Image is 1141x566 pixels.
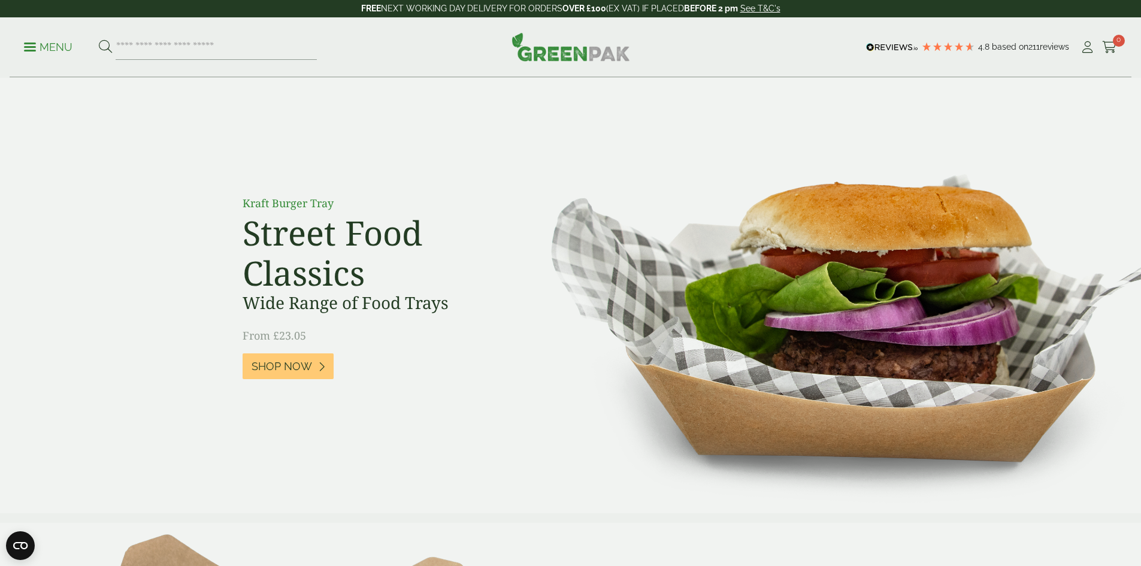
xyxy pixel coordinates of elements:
[866,43,918,52] img: REVIEWS.io
[243,328,306,343] span: From £23.05
[1040,42,1069,52] span: reviews
[740,4,780,13] a: See T&C's
[6,531,35,560] button: Open CMP widget
[243,353,334,379] a: Shop Now
[243,293,512,313] h3: Wide Range of Food Trays
[243,195,512,211] p: Kraft Burger Tray
[562,4,606,13] strong: OVER £100
[24,40,72,52] a: Menu
[512,32,630,61] img: GreenPak Supplies
[1102,41,1117,53] i: Cart
[1028,42,1040,52] span: 211
[684,4,738,13] strong: BEFORE 2 pm
[24,40,72,55] p: Menu
[361,4,381,13] strong: FREE
[252,360,312,373] span: Shop Now
[992,42,1028,52] span: Based on
[921,41,975,52] div: 4.79 Stars
[513,78,1141,513] img: Street Food Classics
[1113,35,1125,47] span: 0
[1102,38,1117,56] a: 0
[1080,41,1095,53] i: My Account
[243,213,512,293] h2: Street Food Classics
[978,42,992,52] span: 4.8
